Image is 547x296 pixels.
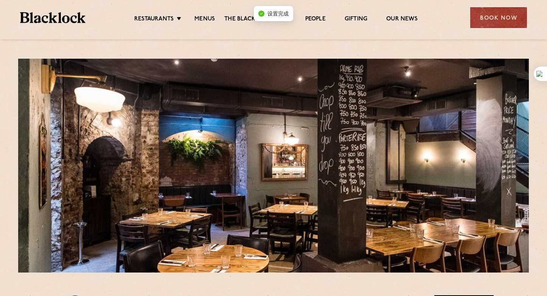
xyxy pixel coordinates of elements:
[470,7,527,28] div: Book Now
[194,16,215,24] a: Menus
[267,9,289,18] span: 设置完成
[258,11,264,17] span: check-circle
[224,16,284,24] a: The Blacklock Way
[345,16,367,24] a: Gifting
[305,16,326,24] a: People
[20,12,85,23] img: BL_Textured_Logo-footer-cropped.svg
[134,16,174,24] a: Restaurants
[386,16,418,24] a: Our News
